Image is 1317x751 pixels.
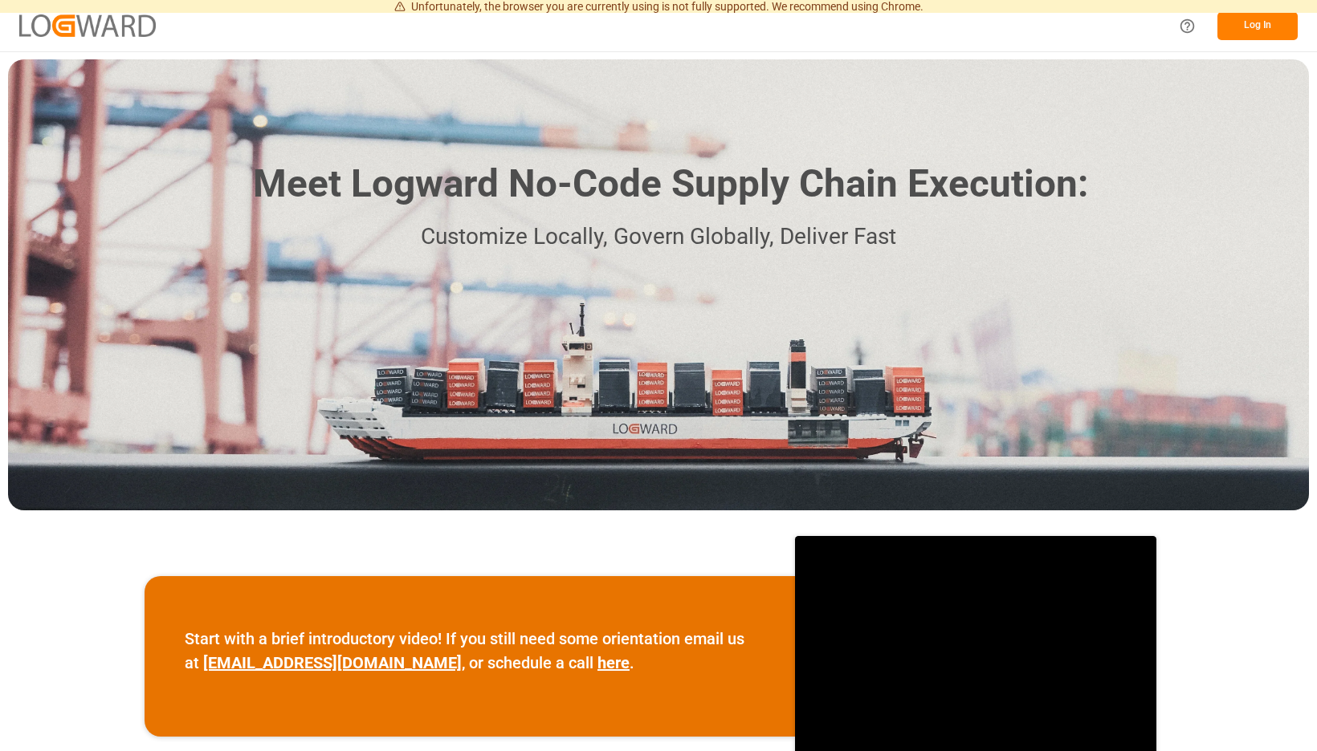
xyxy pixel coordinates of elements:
img: Logward_new_orange.png [19,14,156,36]
p: Start with a brief introductory video! If you still need some orientation email us at , or schedu... [185,627,755,675]
a: here [597,653,630,672]
button: Help Center [1169,8,1205,44]
button: Log In [1217,12,1298,40]
p: Customize Locally, Govern Globally, Deliver Fast [229,219,1088,255]
a: [EMAIL_ADDRESS][DOMAIN_NAME] [203,653,462,672]
h1: Meet Logward No-Code Supply Chain Execution: [253,156,1088,213]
